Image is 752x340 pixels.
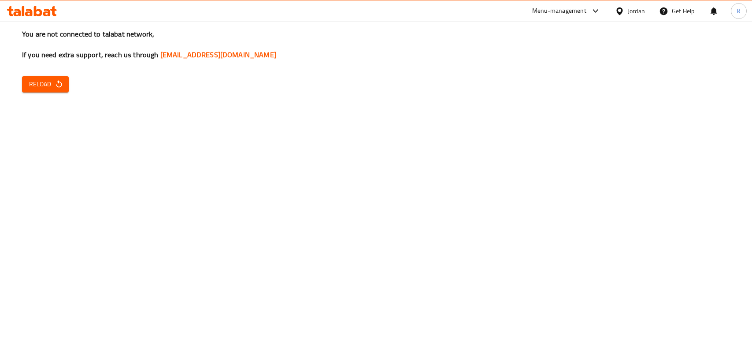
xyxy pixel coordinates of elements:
div: Menu-management [532,6,586,16]
a: [EMAIL_ADDRESS][DOMAIN_NAME] [160,48,276,61]
span: Reload [29,79,62,90]
span: K [737,6,741,16]
h3: You are not connected to talabat network, If you need extra support, reach us through [22,29,730,60]
button: Reload [22,76,69,92]
div: Jordan [628,6,645,16]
